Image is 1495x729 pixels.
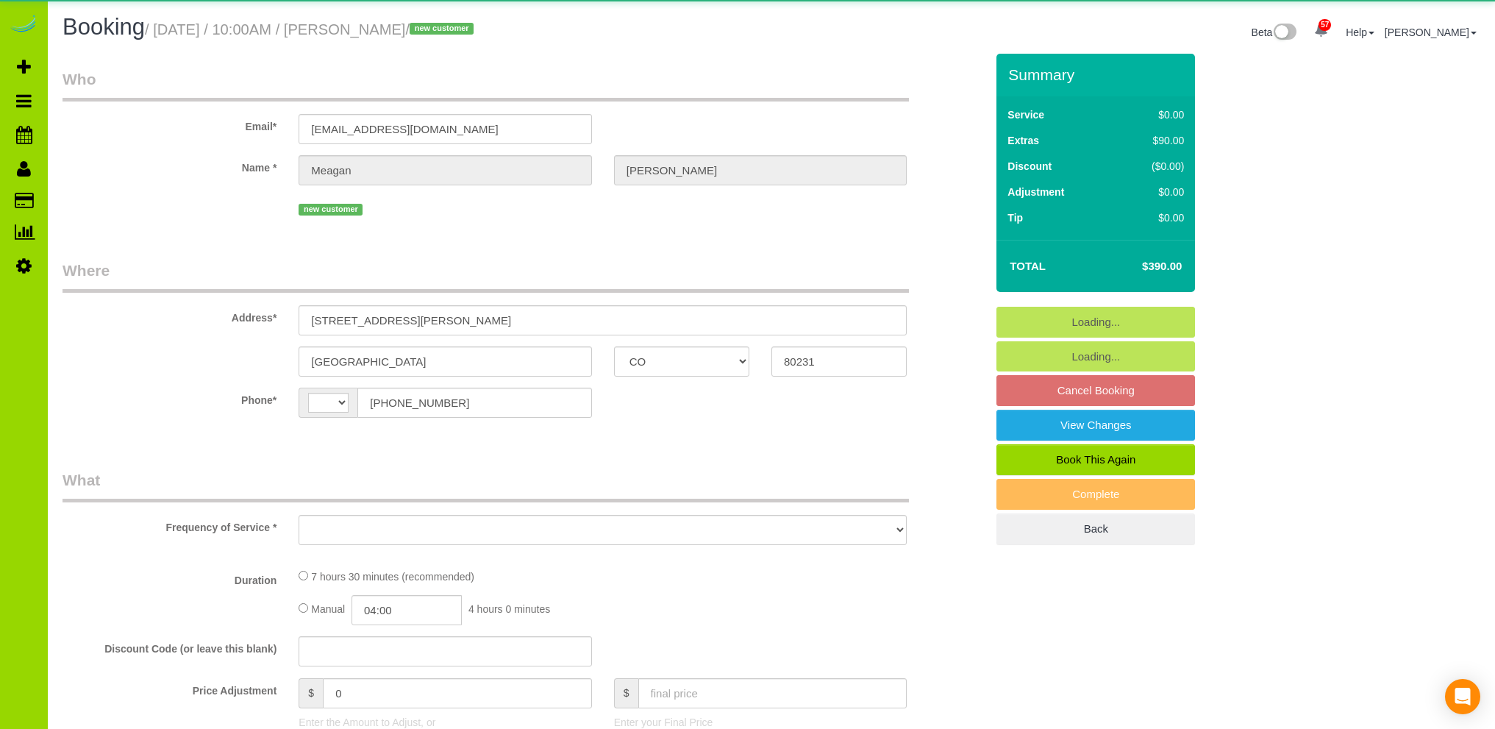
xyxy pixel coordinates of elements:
strong: Total [1010,260,1046,272]
legend: Where [63,260,909,293]
span: new customer [410,23,474,35]
h4: $390.00 [1098,260,1182,273]
div: Open Intercom Messenger [1445,679,1480,714]
label: Discount [1007,159,1052,174]
input: Phone* [357,388,591,418]
label: Tip [1007,210,1023,225]
label: Discount Code (or leave this blank) [51,636,288,656]
a: Back [996,513,1195,544]
label: Price Adjustment [51,678,288,698]
span: 7 hours 30 minutes (recommended) [311,571,474,583]
input: final price [638,678,907,708]
img: Automaid Logo [9,15,38,35]
span: / [405,21,478,38]
div: $90.00 [1121,133,1184,148]
a: [PERSON_NAME] [1385,26,1477,38]
span: $ [299,678,323,708]
a: 57 [1307,15,1335,47]
a: Book This Again [996,444,1195,475]
legend: Who [63,68,909,102]
span: 57 [1319,19,1331,31]
label: Email* [51,114,288,134]
div: $0.00 [1121,107,1184,122]
label: Phone* [51,388,288,408]
span: new customer [299,204,363,216]
input: Email* [299,114,591,144]
div: $0.00 [1121,210,1184,225]
label: Extras [1007,133,1039,148]
div: ($0.00) [1121,159,1184,174]
a: Beta [1252,26,1297,38]
a: Help [1346,26,1374,38]
label: Frequency of Service * [51,515,288,535]
h3: Summary [1008,66,1188,83]
span: Manual [311,603,345,615]
label: Adjustment [1007,185,1064,199]
span: 4 hours 0 minutes [468,603,550,615]
label: Address* [51,305,288,325]
label: Service [1007,107,1044,122]
input: First Name* [299,155,591,185]
a: View Changes [996,410,1195,441]
legend: What [63,469,909,502]
input: Zip Code* [771,346,907,377]
small: / [DATE] / 10:00AM / [PERSON_NAME] [145,21,478,38]
label: Duration [51,568,288,588]
input: City* [299,346,591,377]
input: Last Name* [614,155,907,185]
label: Name * [51,155,288,175]
img: New interface [1272,24,1296,43]
div: $0.00 [1121,185,1184,199]
span: $ [614,678,638,708]
span: Booking [63,14,145,40]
